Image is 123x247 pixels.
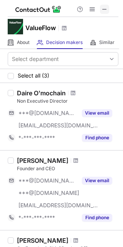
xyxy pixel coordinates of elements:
[17,165,118,172] div: Founder and CEO
[17,237,68,244] div: [PERSON_NAME]
[25,23,56,32] h1: ValueFlow
[18,73,49,79] span: Select all (3)
[17,157,68,164] div: [PERSON_NAME]
[18,202,98,209] span: [EMAIL_ADDRESS][DOMAIN_NAME]
[12,55,59,63] div: Select department
[17,98,118,105] div: Non Executive Director
[82,134,112,142] button: Reveal Button
[17,89,66,97] div: Daire O'mochain
[18,189,79,196] span: ***@[DOMAIN_NAME]
[82,214,112,222] button: Reveal Button
[17,39,30,46] span: About
[82,177,112,184] button: Reveal Button
[15,5,61,14] img: ContactOut v5.3.10
[82,109,112,117] button: Reveal Button
[18,122,98,129] span: [EMAIL_ADDRESS][DOMAIN_NAME]
[18,177,77,184] span: ***@[DOMAIN_NAME]
[18,110,77,117] span: ***@[DOMAIN_NAME]
[8,19,23,34] img: e3bf961625929433283da04c2e9b1d59
[99,39,115,46] span: Similar
[46,39,83,46] span: Decision makers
